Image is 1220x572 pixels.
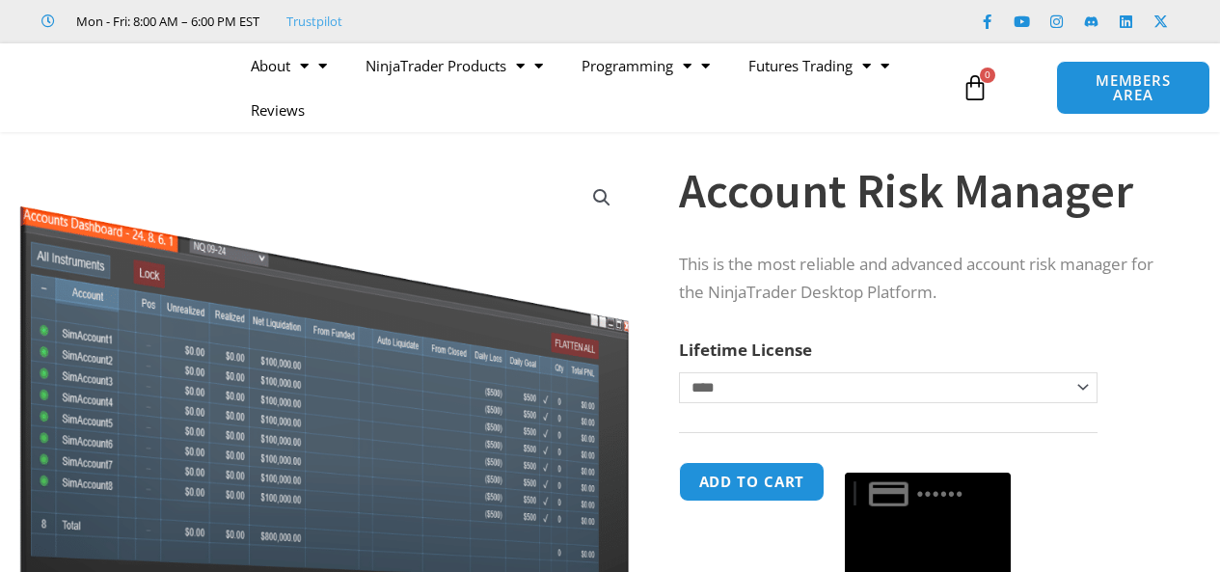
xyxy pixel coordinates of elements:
[286,10,342,33] a: Trustpilot
[346,43,562,88] a: NinjaTrader Products
[18,53,226,123] img: LogoAI | Affordable Indicators – NinjaTrader
[980,68,995,83] span: 0
[584,180,619,215] a: View full-screen image gallery
[1076,73,1189,102] span: MEMBERS AREA
[679,413,709,426] a: Clear options
[679,462,826,502] button: Add to cart
[231,43,346,88] a: About
[679,339,812,361] label: Lifetime License
[841,459,1015,461] iframe: Secure payment input frame
[933,60,1017,116] a: 0
[71,10,259,33] span: Mon - Fri: 8:00 AM – 6:00 PM EST
[679,157,1173,225] h1: Account Risk Manager
[729,43,908,88] a: Futures Trading
[562,43,729,88] a: Programming
[231,43,952,132] nav: Menu
[231,88,324,132] a: Reviews
[918,483,966,504] text: ••••••
[679,251,1173,307] p: This is the most reliable and advanced account risk manager for the NinjaTrader Desktop Platform.
[1056,61,1209,115] a: MEMBERS AREA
